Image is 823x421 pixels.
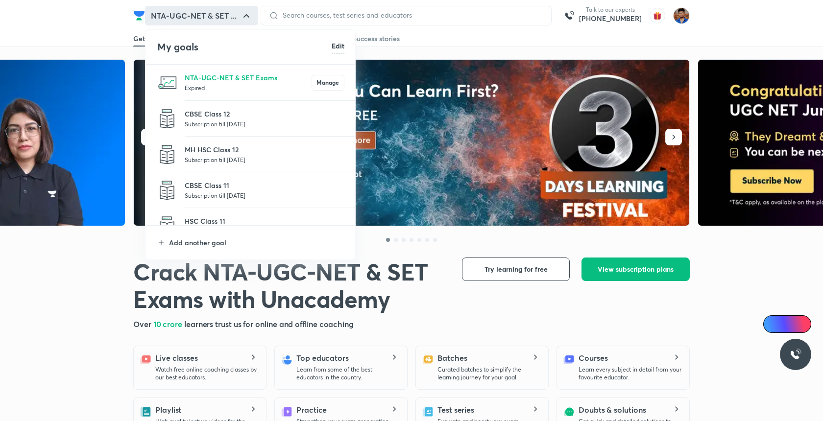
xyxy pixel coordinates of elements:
[185,144,344,155] p: MH HSC Class 12
[157,40,332,54] h4: My goals
[185,83,312,93] p: Expired
[157,73,177,93] img: NTA-UGC-NET & SET Exams
[157,145,177,164] img: MH HSC Class 12
[157,109,177,129] img: CBSE Class 12
[157,181,177,200] img: CBSE Class 11
[185,72,312,83] p: NTA-UGC-NET & SET Exams
[185,155,344,164] p: Subscription till [DATE]
[185,216,344,226] p: HSC Class 11
[332,41,344,51] h6: Edit
[185,119,344,129] p: Subscription till [DATE]
[169,237,344,248] p: Add another goal
[185,190,344,200] p: Subscription till [DATE]
[312,75,344,91] button: Manage
[185,180,344,190] p: CBSE Class 11
[185,109,344,119] p: CBSE Class 12
[157,216,177,236] img: HSC Class 11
